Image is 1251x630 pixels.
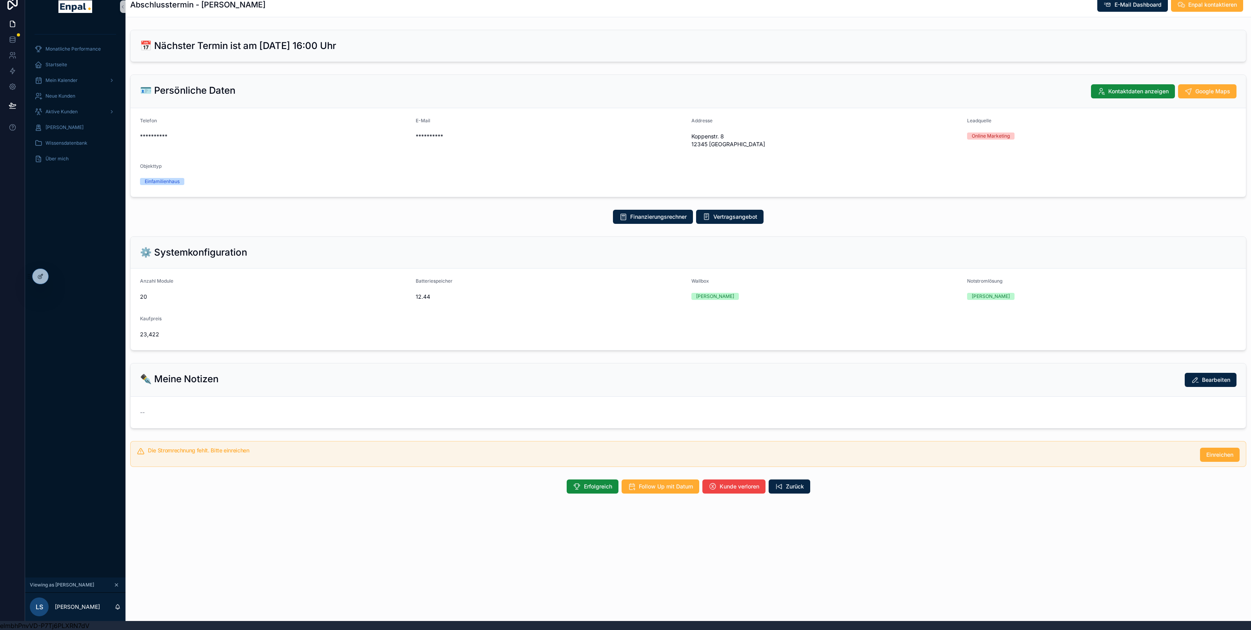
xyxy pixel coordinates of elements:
div: [PERSON_NAME] [696,293,734,300]
span: [PERSON_NAME] [45,124,84,131]
span: Zurück [786,483,804,490]
span: Viewing as [PERSON_NAME] [30,582,94,588]
p: [PERSON_NAME] [55,603,100,611]
span: Kunde verloren [720,483,759,490]
span: Wallbox [691,278,709,284]
span: Erfolgreich [584,483,612,490]
a: Mein Kalender [30,73,121,87]
button: Follow Up mit Datum [622,479,699,494]
a: Startseite [30,58,121,72]
button: Erfolgreich [567,479,618,494]
span: Leadquelle [967,118,991,123]
button: Bearbeiten [1185,373,1236,387]
span: 23,422 [140,330,409,338]
a: Aktive Kunden [30,105,121,119]
span: Objekttyp [140,163,162,169]
span: 20 [140,293,409,301]
span: LS [36,602,43,612]
h2: ⚙️ Systemkonfiguration [140,246,247,259]
span: Monatliche Performance [45,46,101,52]
h2: 🪪 Persönliche Daten [140,84,235,97]
a: [PERSON_NAME] [30,120,121,134]
a: Monatliche Performance [30,42,121,56]
div: scrollable content [25,22,125,176]
span: Google Maps [1195,87,1230,95]
span: Mein Kalender [45,77,78,84]
span: Koppenstr. 8 12345 [GEOGRAPHIC_DATA] [691,133,961,148]
span: Vertragsangebot [713,213,757,221]
span: 12.44 [416,293,685,301]
div: Einfamilienhaus [145,178,180,185]
span: Notstromlösung [967,278,1002,284]
button: Einreichen [1200,448,1240,462]
span: E-Mail [416,118,430,123]
a: Wissensdatenbank [30,136,121,150]
button: Finanzierungsrechner [613,210,693,224]
button: Kunde verloren [702,479,766,494]
span: E-Mail Dashboard [1115,1,1162,9]
span: Kontaktdaten anzeigen [1108,87,1169,95]
span: Addresse [691,118,713,123]
h2: 📅 Nächster Termin ist am [DATE] 16:00 Uhr [140,40,336,52]
h2: ✒️ Meine Notizen [140,373,218,385]
span: Finanzierungsrechner [630,213,687,221]
button: Vertragsangebot [696,210,764,224]
span: Anzahl Module [140,278,173,284]
span: Einreichen [1206,451,1233,459]
img: App logo [58,0,92,13]
a: Neue Kunden [30,89,121,103]
button: Kontaktdaten anzeigen [1091,84,1175,98]
span: Enpal kontaktieren [1188,1,1237,9]
span: Aktive Kunden [45,109,78,115]
span: Bearbeiten [1202,376,1230,384]
span: Kaufpreis [140,316,162,321]
span: Über mich [45,156,69,162]
span: -- [140,409,145,416]
button: Zurück [769,479,810,494]
span: Batteriespeicher [416,278,453,284]
div: Online Marketing [972,133,1010,140]
a: Über mich [30,152,121,166]
span: Telefon [140,118,157,123]
button: Google Maps [1178,84,1236,98]
span: Startseite [45,62,67,68]
span: Neue Kunden [45,93,75,99]
span: Follow Up mit Datum [639,483,693,490]
span: Wissensdatenbank [45,140,87,146]
div: [PERSON_NAME] [972,293,1010,300]
h5: Die Stromrechnung fehlt. Bitte einreichen [148,448,1194,453]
